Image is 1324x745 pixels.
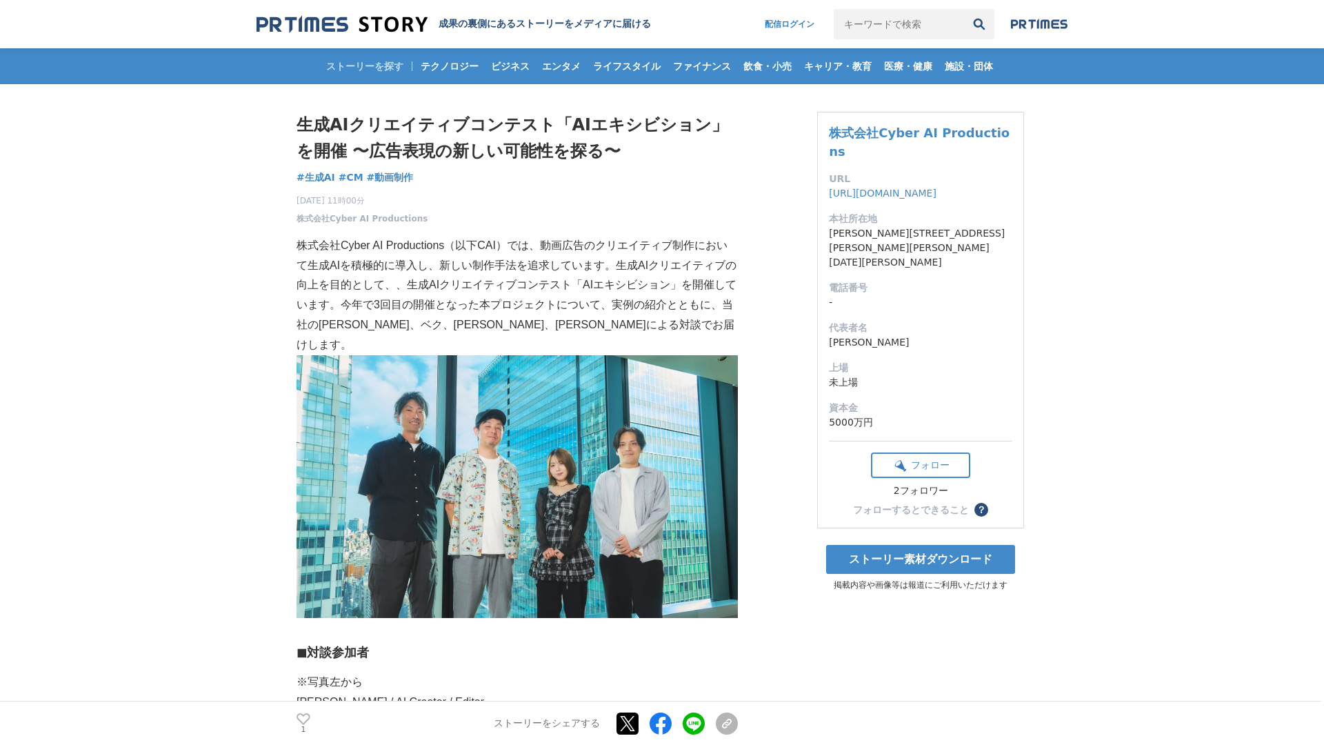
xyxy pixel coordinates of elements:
span: 施設・団体 [939,60,999,72]
span: テクノロジー [415,60,484,72]
a: ライフスタイル [588,48,666,84]
a: エンタメ [536,48,586,84]
dd: - [829,295,1012,310]
dt: 上場 [829,361,1012,375]
span: 飲食・小売 [738,60,797,72]
dt: 電話番号 [829,281,1012,295]
span: 医療・健康 [879,60,938,72]
button: 検索 [964,9,994,39]
a: 医療・健康 [879,48,938,84]
input: キーワードで検索 [834,9,964,39]
h2: 成果の裏側にあるストーリーをメディアに届ける [439,18,651,30]
p: 掲載内容や画像等は報道にご利用いただけます [817,579,1024,591]
dd: [PERSON_NAME][STREET_ADDRESS][PERSON_NAME][PERSON_NAME][DATE][PERSON_NAME] [829,226,1012,270]
h3: ◼︎対談参加者 [297,643,738,663]
button: ？ [974,503,988,517]
a: 株式会社Cyber AI Productions [297,212,428,225]
div: 2フォロワー [871,485,970,497]
p: 株式会社Cyber AI Productions（以下CAI）では、動画広告のクリエイティブ制作において生成AIを積極的に導入し、新しい制作手法を追求しています。生成AIクリエイティブの向上を目... [297,236,738,355]
dd: 5000万円 [829,415,1012,430]
p: ※写真左から [297,673,738,693]
img: thumbnail_a8bf7e80-871d-11f0-9b01-47743b3a16a4.jpg [297,355,738,619]
dt: URL [829,172,1012,186]
a: 株式会社Cyber AI Productions [829,126,1010,159]
span: エンタメ [536,60,586,72]
a: #動画制作 [366,170,413,185]
dt: 資本金 [829,401,1012,415]
span: キャリア・教育 [799,60,877,72]
span: #動画制作 [366,171,413,183]
a: 飲食・小売 [738,48,797,84]
a: [URL][DOMAIN_NAME] [829,188,936,199]
img: 成果の裏側にあるストーリーをメディアに届ける [257,15,428,34]
span: #生成AI [297,171,335,183]
dd: 未上場 [829,375,1012,390]
span: ライフスタイル [588,60,666,72]
a: #CM [339,170,363,185]
span: ビジネス [485,60,535,72]
dt: 本社所在地 [829,212,1012,226]
a: テクノロジー [415,48,484,84]
span: ？ [976,505,986,515]
dt: 代表者名 [829,321,1012,335]
a: ファイナンス [668,48,736,84]
dd: [PERSON_NAME] [829,335,1012,350]
a: 施設・団体 [939,48,999,84]
a: #生成AI [297,170,335,185]
h1: 生成AIクリエイティブコンテスト「AIエキシビション」を開催 〜広告表現の新しい可能性を探る〜 [297,112,738,165]
p: [PERSON_NAME] / AI Creator / Editor [297,693,738,713]
p: ストーリーをシェアする [494,717,600,730]
a: キャリア・教育 [799,48,877,84]
div: フォローするとできること [853,505,969,515]
a: ストーリー素材ダウンロード [826,545,1015,574]
span: [DATE] 11時00分 [297,195,428,207]
a: 成果の裏側にあるストーリーをメディアに届ける 成果の裏側にあるストーリーをメディアに届ける [257,15,651,34]
button: フォロー [871,453,970,478]
a: 配信ログイン [751,9,828,39]
p: 1 [297,726,310,733]
a: ビジネス [485,48,535,84]
span: ファイナンス [668,60,736,72]
img: prtimes [1011,19,1067,30]
span: #CM [339,171,363,183]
